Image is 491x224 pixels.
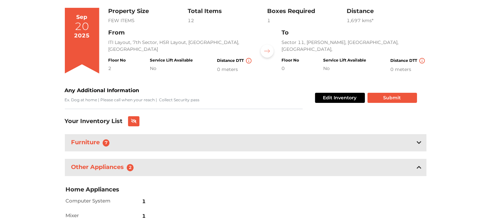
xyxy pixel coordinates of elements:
h3: Distance [347,8,426,15]
div: 1,697 km s* [347,17,426,24]
button: Edit Inventory [315,93,365,103]
h3: Total Items [188,8,267,15]
div: 20 [75,21,89,32]
h3: Property Size [108,8,188,15]
h3: From [108,29,253,36]
p: ITI Layout, 7th Sector, HSR Layout, [GEOGRAPHIC_DATA], [GEOGRAPHIC_DATA] [108,39,253,53]
h4: Service Lift Available [150,58,193,63]
span: 7 [103,139,110,147]
div: No [323,65,366,72]
h3: Other Appliances [70,162,138,173]
div: No [150,65,193,72]
h2: Computer System [65,198,126,204]
span: 1 [142,208,146,224]
div: 2 [108,65,126,72]
p: Sector 11, [PERSON_NAME], [GEOGRAPHIC_DATA], [GEOGRAPHIC_DATA], [282,39,426,53]
div: 1 [267,17,347,24]
h3: To [282,29,426,36]
div: 0 meters [217,66,253,73]
h2: Mixer [65,213,126,218]
span: 1 [142,194,146,209]
div: Sep [77,13,88,21]
h3: Home Appliances [65,186,147,194]
div: 2025 [74,32,90,40]
h3: Your Inventory List [65,118,123,125]
div: 0 meters [390,66,426,73]
div: 12 [188,17,267,24]
h4: Distance DTT [217,58,253,63]
h4: Distance DTT [390,58,426,63]
h4: Floor No [282,58,299,63]
b: Any Additional Information [65,87,139,93]
span: 2 [127,164,134,171]
h3: Boxes Required [267,8,347,15]
div: 0 [282,65,299,72]
button: Submit [368,93,417,103]
h4: Floor No [108,58,126,63]
h3: Furniture [70,138,114,148]
h4: Service Lift Available [323,58,366,63]
div: FEW ITEMS [108,17,188,24]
